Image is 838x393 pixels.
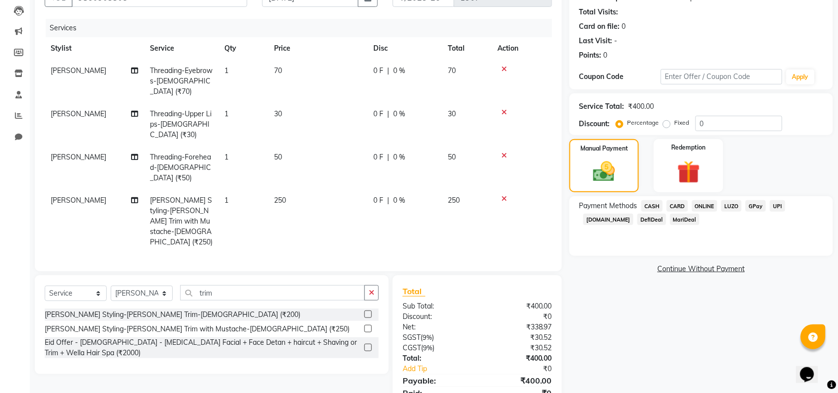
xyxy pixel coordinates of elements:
div: [PERSON_NAME] Styling-[PERSON_NAME] Trim-[DEMOGRAPHIC_DATA] (₹200) [45,310,300,320]
span: 0 F [373,109,383,119]
div: [PERSON_NAME] Styling-[PERSON_NAME] Trim with Mustache-[DEMOGRAPHIC_DATA] (₹250) [45,324,349,334]
span: 50 [448,153,456,161]
span: 0 F [373,152,383,162]
span: 0 F [373,66,383,76]
th: Total [442,37,491,60]
span: 0 % [393,152,405,162]
div: Services [46,19,559,37]
span: | [387,152,389,162]
img: _gift.svg [670,158,707,186]
label: Redemption [672,143,706,152]
span: 70 [274,66,282,75]
span: UPI [770,200,785,212]
span: 9% [422,333,432,341]
th: Action [491,37,552,60]
div: Sub Total: [395,301,478,312]
span: 0 % [393,195,405,206]
span: 30 [448,109,456,118]
span: 0 % [393,66,405,76]
div: Total: [395,353,478,364]
div: Service Total: [579,101,625,112]
div: ₹400.00 [477,375,559,387]
span: | [387,109,389,119]
img: _cash.svg [586,159,622,184]
span: ONLINE [692,200,718,212]
div: ( ) [395,343,478,353]
label: Percentage [628,118,659,127]
input: Search or Scan [180,285,365,301]
span: 9% [423,344,432,352]
div: Discount: [579,119,610,129]
span: [DOMAIN_NAME] [583,214,633,225]
a: Add Tip [395,364,491,374]
div: Payable: [395,375,478,387]
span: [PERSON_NAME] [51,196,106,205]
span: MariDeal [670,214,700,225]
span: GPay [746,200,766,212]
span: CGST [403,343,421,352]
div: Card on file: [579,21,620,32]
span: [PERSON_NAME] [51,153,106,161]
div: ₹30.52 [477,343,559,353]
th: Price [268,37,367,60]
span: 1 [224,196,228,205]
div: ₹400.00 [477,353,559,364]
span: 250 [448,196,460,205]
div: ₹0 [477,312,559,322]
span: Payment Methods [579,201,637,211]
div: ₹338.97 [477,322,559,332]
span: Threading-Upper Lips-[DEMOGRAPHIC_DATA] (₹30) [150,109,211,139]
span: [PERSON_NAME] [51,66,106,75]
th: Service [144,37,218,60]
th: Disc [367,37,442,60]
span: CASH [641,200,663,212]
label: Fixed [675,118,690,127]
div: Points: [579,50,602,61]
div: 0 [604,50,608,61]
span: | [387,66,389,76]
label: Manual Payment [580,144,628,153]
div: Coupon Code [579,72,661,82]
span: 1 [224,66,228,75]
span: 0 % [393,109,405,119]
div: Total Visits: [579,7,619,17]
span: Threading-Forehead-[DEMOGRAPHIC_DATA] (₹50) [150,153,211,182]
span: 50 [274,153,282,161]
span: LUZO [721,200,742,212]
div: ( ) [395,332,478,343]
a: Continue Without Payment [571,264,831,274]
span: DefiDeal [637,214,666,225]
span: | [387,195,389,206]
span: 30 [274,109,282,118]
input: Enter Offer / Coupon Code [661,69,782,84]
div: Eid Offer - [DEMOGRAPHIC_DATA] - [MEDICAL_DATA] Facial + Face Detan + haircut + Shaving or Trim +... [45,337,360,358]
div: Discount: [395,312,478,322]
span: 1 [224,153,228,161]
div: ₹0 [491,364,559,374]
span: CARD [667,200,688,212]
span: 0 F [373,195,383,206]
span: Threading-Eyebrows-[DEMOGRAPHIC_DATA] (₹70) [150,66,212,96]
iframe: chat widget [796,353,828,383]
span: Total [403,286,425,297]
th: Stylist [45,37,144,60]
span: 1 [224,109,228,118]
div: - [615,36,618,46]
span: [PERSON_NAME] [51,109,106,118]
th: Qty [218,37,268,60]
div: ₹400.00 [477,301,559,312]
div: Net: [395,322,478,332]
div: Last Visit: [579,36,613,46]
div: ₹30.52 [477,332,559,343]
span: 70 [448,66,456,75]
span: SGST [403,333,420,342]
span: 250 [274,196,286,205]
span: [PERSON_NAME] Styling-[PERSON_NAME] Trim with Mustache-[DEMOGRAPHIC_DATA] (₹250) [150,196,212,246]
div: ₹400.00 [628,101,654,112]
button: Apply [786,70,815,84]
div: 0 [622,21,626,32]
